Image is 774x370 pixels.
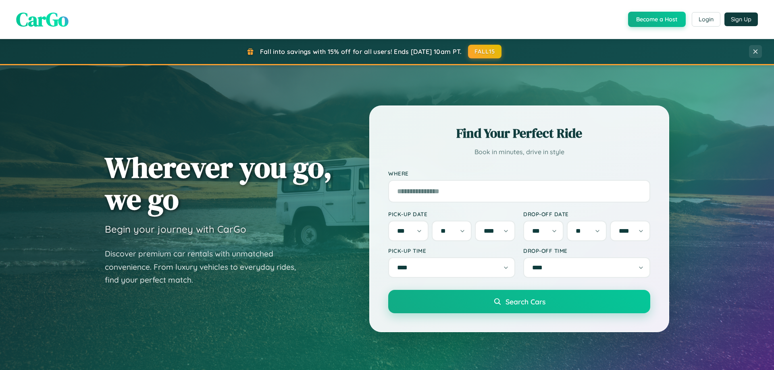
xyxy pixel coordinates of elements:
span: Search Cars [506,297,545,306]
h2: Find Your Perfect Ride [388,124,650,142]
h3: Begin your journey with CarGo [105,223,246,235]
label: Drop-off Time [523,247,650,254]
button: FALL15 [468,45,502,58]
p: Discover premium car rentals with unmatched convenience. From luxury vehicles to everyday rides, ... [105,247,306,287]
p: Book in minutes, drive in style [388,146,650,158]
button: Login [692,12,720,27]
button: Become a Host [628,12,686,27]
button: Search Cars [388,290,650,313]
button: Sign Up [724,12,758,26]
span: CarGo [16,6,69,33]
label: Pick-up Date [388,211,515,217]
label: Drop-off Date [523,211,650,217]
span: Fall into savings with 15% off for all users! Ends [DATE] 10am PT. [260,48,462,56]
label: Where [388,170,650,177]
h1: Wherever you go, we go [105,151,332,215]
label: Pick-up Time [388,247,515,254]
